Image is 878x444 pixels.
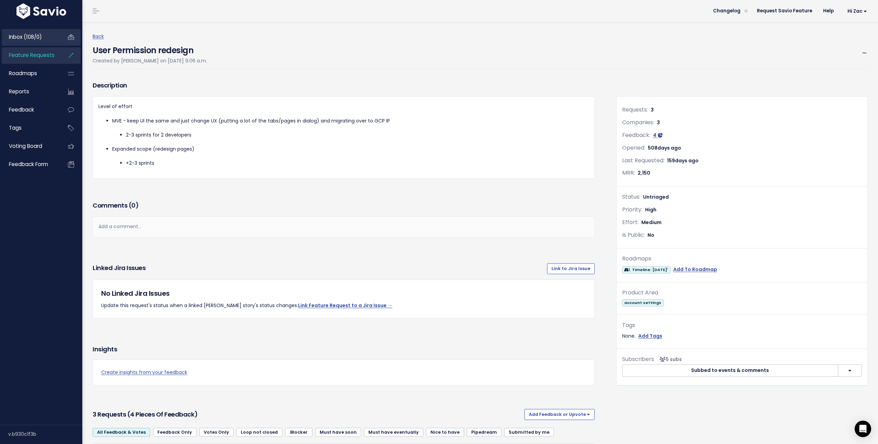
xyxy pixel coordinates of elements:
[315,428,361,437] a: Must have soon
[9,106,34,113] span: Feedback
[657,356,682,363] span: <p><strong>Subscribers</strong><br><br> - jose caselles<br> - Kris Casalla<br> - Terry Watkins<br...
[101,301,586,310] p: Update this request's status when a linked [PERSON_NAME] story's status changes.
[9,70,37,77] span: Roadmaps
[9,124,22,131] span: Tags
[667,157,699,164] span: 159
[93,57,207,64] span: Created by [PERSON_NAME] on [DATE] 9:06 a.m.
[622,265,671,274] a: 1. Timeline: [DATE]'
[467,428,501,437] a: Pipedream
[2,47,57,63] a: Feature Requests
[2,156,57,172] a: Feedback form
[9,142,42,150] span: Voting Board
[2,102,57,118] a: Feedback
[504,428,554,437] a: Submitted by me
[101,368,586,377] a: Create insights from your feedback
[93,41,207,57] h4: User Permission redesign
[622,364,838,377] button: Subbed to events & comments
[855,421,871,437] div: Open Intercom Messenger
[153,428,197,437] a: Feedback Only
[2,29,57,45] a: Inbox (108/0)
[93,263,145,274] h3: Linked Jira issues
[648,232,654,238] span: No
[547,263,595,274] a: Link to Jira Issue
[653,132,663,139] a: 4
[93,344,117,354] h3: Insights
[657,144,681,151] span: days ago
[112,145,589,153] p: Expanded scope (redesign pages)
[641,219,662,226] span: Medium
[622,299,664,306] span: account settings
[622,169,635,177] span: MRR:
[713,9,740,13] span: Changelog
[622,156,664,164] span: Last Requested:
[622,320,862,330] div: Tags
[651,106,654,113] span: 3
[131,201,135,210] span: 0
[93,33,104,40] a: Back
[93,428,150,437] a: All Feedback & Votes
[622,118,654,126] span: Companies:
[2,66,57,81] a: Roadmaps
[2,120,57,136] a: Tags
[98,102,589,111] p: Level of effort
[9,88,29,95] span: Reports
[818,6,839,16] a: Help
[622,193,640,201] span: Status:
[839,6,873,16] a: Hi Zac
[648,144,681,151] span: 508
[2,138,57,154] a: Voting Board
[426,428,464,437] a: Nice to have
[847,9,867,14] span: Hi Zac
[112,117,589,125] p: MVE - keep UI the same and just change UX (putting a lot of the tabs/pages in dialog) and migrati...
[622,332,862,340] div: None.
[199,428,234,437] a: Votes Only
[93,81,595,90] h3: Description
[93,410,522,419] h3: 3 Requests (4 pieces of Feedback)
[9,33,42,40] span: Inbox (108/0)
[622,355,654,363] span: Subscribers
[622,288,862,298] div: Product Area
[9,51,55,59] span: Feature Requests
[673,265,717,274] a: Add To Roadmap
[653,132,656,139] span: 4
[643,194,669,200] span: Untriaged
[236,428,282,437] a: Loop not closed
[126,159,589,167] li: +2-3 sprints
[622,144,645,152] span: Opened:
[93,217,595,237] div: Add a comment...
[622,206,642,213] span: Priority:
[2,84,57,100] a: Reports
[8,425,82,443] div: v.b930c1f3b
[622,218,639,226] span: Effort:
[622,266,671,273] span: 1. Timeline: [DATE]'
[101,288,586,299] h5: No Linked Jira Issues
[638,170,650,176] span: 2,150
[622,231,645,239] span: Is Public:
[93,201,595,210] h3: Comments ( )
[622,106,648,114] span: Requests:
[364,428,423,437] a: Must have eventually
[285,428,312,437] a: Blocker
[657,119,660,126] span: 3
[622,254,862,264] div: Roadmaps
[638,332,662,340] a: Add Tags
[675,157,699,164] span: days ago
[524,409,595,420] button: Add Feedback or Upvote
[751,6,818,16] a: Request Savio Feature
[9,161,48,168] span: Feedback form
[622,131,650,139] span: Feedback:
[126,131,589,139] li: 2-3 sprints for 2 developers
[298,302,392,309] a: Link Feature Request to a Jira Issue →
[645,206,656,213] span: High
[15,3,68,19] img: logo-white.9d6f32f41409.svg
